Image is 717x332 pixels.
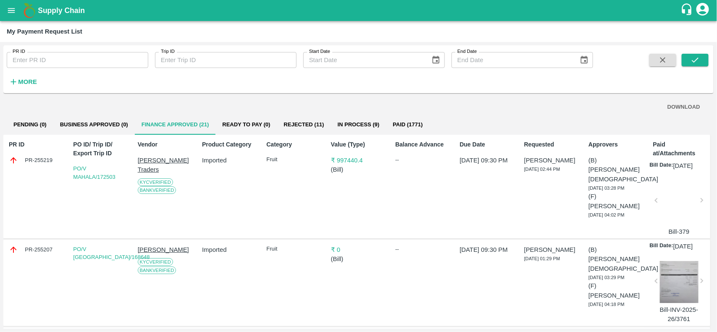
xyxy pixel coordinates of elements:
[202,245,257,254] p: Imported
[460,140,515,149] p: Due Date
[7,52,148,68] input: Enter PR ID
[660,305,699,324] p: Bill-INV-2025-26/3761
[386,115,429,135] button: Paid (1771)
[138,245,193,254] p: [PERSON_NAME]
[309,48,330,55] label: Start Date
[138,178,173,186] span: KYC Verified
[524,167,560,172] span: [DATE] 02:44 PM
[588,212,625,217] span: [DATE] 04:02 PM
[202,156,257,165] p: Imported
[660,227,699,236] p: Bill-379
[73,165,115,180] a: PO/V MAHALA/172503
[680,3,695,18] div: customer-support
[138,267,176,274] span: Bank Verified
[155,52,297,68] input: Enter Trip ID
[331,165,386,174] p: ( Bill )
[202,140,257,149] p: Product Category
[7,115,53,135] button: Pending (0)
[138,258,173,266] span: KYC Verified
[695,2,710,19] div: account of current user
[73,140,128,158] p: PO ID/ Trip ID/ Export Trip ID
[73,246,150,261] a: PO/V [GEOGRAPHIC_DATA]/168648
[266,245,321,253] p: Fruit
[576,52,592,68] button: Choose date
[428,52,444,68] button: Choose date
[653,140,708,158] p: Paid at/Attachments
[215,115,277,135] button: Ready To Pay (0)
[138,140,193,149] p: Vendor
[588,275,625,280] span: [DATE] 03:29 PM
[53,115,135,135] button: Business Approved (0)
[524,140,579,149] p: Requested
[331,245,386,254] p: ₹ 0
[13,48,25,55] label: PR ID
[331,156,386,165] p: ₹ 997440.4
[38,6,85,15] b: Supply Chain
[524,245,579,254] p: [PERSON_NAME]
[7,75,39,89] button: More
[588,192,643,211] p: (F) [PERSON_NAME]
[21,2,38,19] img: logo
[650,161,673,170] p: Bill Date:
[331,115,386,135] button: In Process (9)
[395,245,450,254] div: --
[524,156,579,165] p: [PERSON_NAME]
[588,186,625,191] span: [DATE] 03:28 PM
[303,52,425,68] input: Start Date
[331,254,386,264] p: ( Bill )
[588,281,643,300] p: (F) [PERSON_NAME]
[2,1,21,20] button: open drawer
[673,242,693,251] p: [DATE]
[18,78,37,85] strong: More
[161,48,175,55] label: Trip ID
[452,52,573,68] input: End Date
[664,100,704,115] button: DOWNLOAD
[138,156,193,175] p: [PERSON_NAME] Traders
[9,156,64,165] div: PR-255219
[266,156,321,164] p: Fruit
[588,245,643,273] p: (B) [PERSON_NAME][DEMOGRAPHIC_DATA]
[7,26,82,37] div: My Payment Request List
[135,115,216,135] button: Finance Approved (21)
[460,245,515,254] p: [DATE] 09:30 PM
[395,156,450,164] div: --
[673,161,693,170] p: [DATE]
[524,256,560,261] span: [DATE] 01:29 PM
[266,140,321,149] p: Category
[460,156,515,165] p: [DATE] 09:30 PM
[588,140,643,149] p: Approvers
[457,48,477,55] label: End Date
[650,242,673,251] p: Bill Date:
[9,140,64,149] p: PR ID
[395,140,450,149] p: Balance Advance
[277,115,331,135] button: Rejected (11)
[9,245,64,254] div: PR-255207
[138,186,176,194] span: Bank Verified
[38,5,680,16] a: Supply Chain
[331,140,386,149] p: Value (Type)
[588,156,643,184] p: (B) [PERSON_NAME][DEMOGRAPHIC_DATA]
[588,302,625,307] span: [DATE] 04:18 PM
